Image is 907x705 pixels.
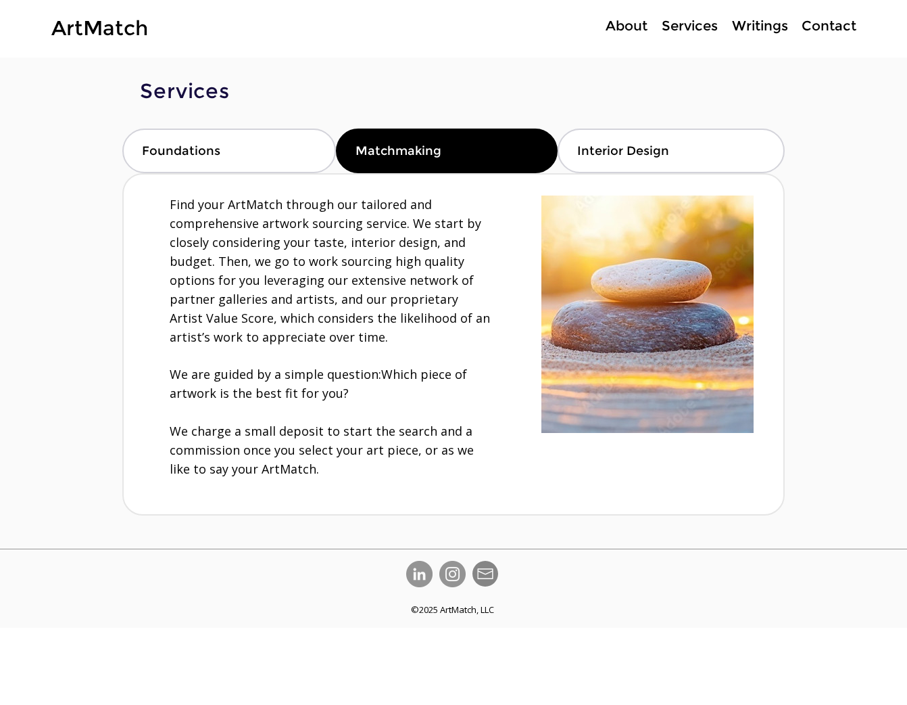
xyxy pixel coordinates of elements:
[577,143,669,158] span: Interior Design
[406,561,433,587] img: LinkedIn
[411,604,494,616] span: ©2025 ArtMatch, LLC
[472,561,498,587] svg: ArtMatch Art Advisory Email Contact
[142,143,220,158] span: Foundations
[725,16,795,36] a: Writings
[356,143,441,158] span: Matchmaking
[51,16,148,41] a: ArtMatch
[406,561,466,587] ul: Social Bar
[170,423,474,477] span: We charge a small deposit to start the search and a commission once you select your art piece, or...
[439,561,466,587] img: Instagram
[556,16,862,36] nav: Site
[140,78,230,104] span: Services
[795,16,862,36] a: Contact
[170,366,381,382] span: We are guided by a simple question:
[599,16,654,36] p: About
[541,196,754,433] img: Art matchmaking.jpg
[598,16,654,36] a: About
[170,196,490,345] span: Find your ArtMatch through our tailored and comprehensive artwork sourcing service. We start by c...
[654,16,725,36] a: Services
